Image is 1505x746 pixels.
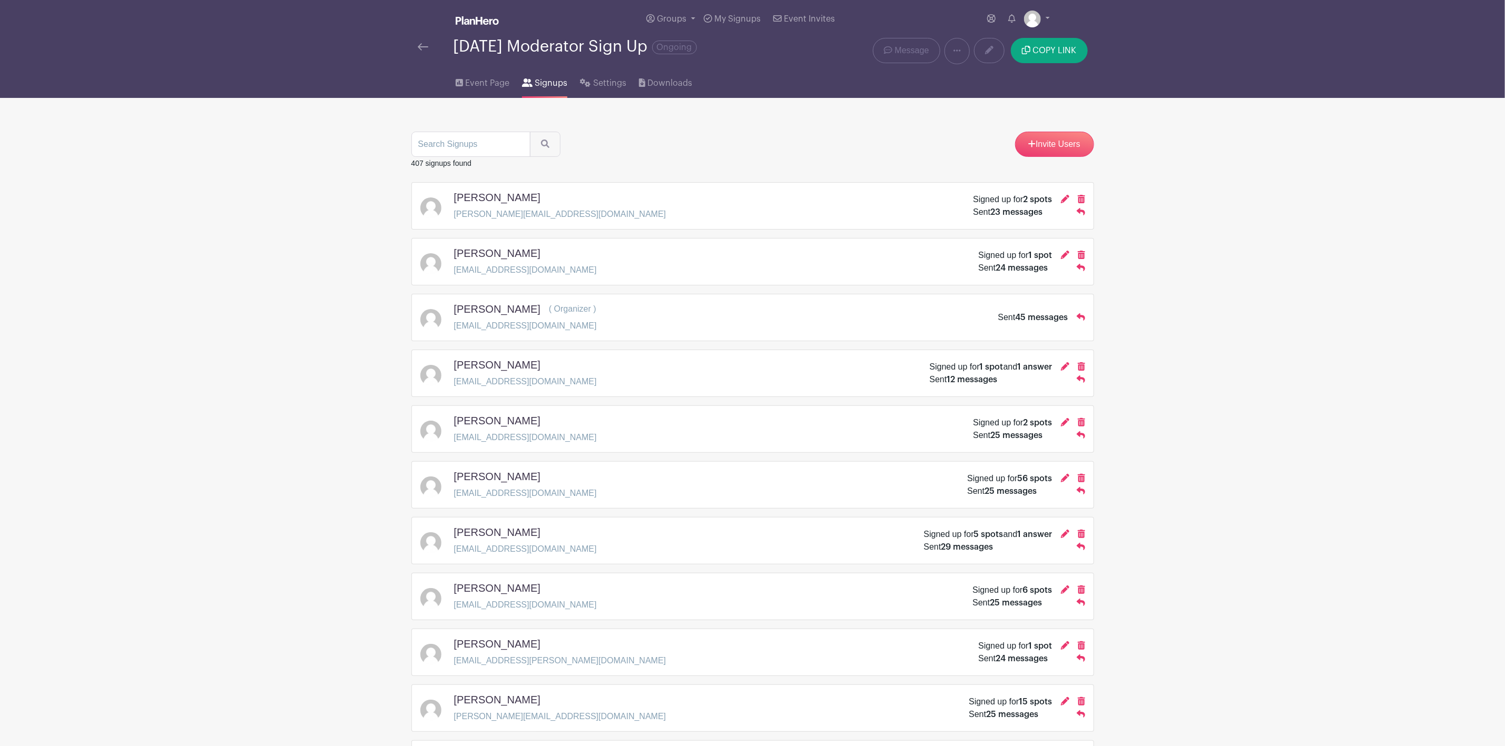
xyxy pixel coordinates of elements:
h5: [PERSON_NAME] [454,470,540,483]
img: default-ce2991bfa6775e67f084385cd625a349d9dcbb7a52a09fb2fda1e96e2d18dcdb.png [420,476,441,498]
p: [EMAIL_ADDRESS][DOMAIN_NAME] [454,487,597,500]
div: Sent [973,206,1042,218]
span: Groups [657,15,686,23]
h5: [PERSON_NAME] [454,303,540,315]
img: default-ce2991bfa6775e67f084385cd625a349d9dcbb7a52a09fb2fda1e96e2d18dcdb.png [420,421,441,442]
span: 1 answer [1018,363,1052,371]
img: back-arrow-29a5d9b10d5bd6ae65dc969a981735edf675c4d7a1fe02e03b50dbd4ba3cdb55.svg [418,43,428,51]
span: 12 messages [947,375,998,384]
div: Sent [930,373,998,386]
img: default-ce2991bfa6775e67f084385cd625a349d9dcbb7a52a09fb2fda1e96e2d18dcdb.png [420,197,441,218]
p: [EMAIL_ADDRESS][DOMAIN_NAME] [454,320,597,332]
p: [EMAIL_ADDRESS][PERSON_NAME][DOMAIN_NAME] [454,654,666,667]
img: default-ce2991bfa6775e67f084385cd625a349d9dcbb7a52a09fb2fda1e96e2d18dcdb.png [420,644,441,665]
span: 25 messages [990,599,1042,607]
span: Message [895,44,929,57]
a: Event Page [456,64,509,98]
span: Signups [535,77,567,89]
div: Sent [967,485,1037,498]
a: Signups [522,64,567,98]
div: Signed up for [967,472,1052,485]
span: 6 spots [1023,586,1052,594]
h5: [PERSON_NAME] [454,638,540,650]
span: My Signups [714,15,761,23]
h5: [PERSON_NAME] [454,693,540,706]
div: Signed up for and [924,528,1052,541]
div: Sent [998,311,1068,324]
span: 1 answer [1018,530,1052,539]
p: [EMAIL_ADDRESS][DOMAIN_NAME] [454,543,597,555]
div: Sent [978,262,1048,274]
a: Invite Users [1015,132,1094,157]
p: [EMAIL_ADDRESS][DOMAIN_NAME] [454,431,597,444]
span: Ongoing [652,41,697,54]
p: [EMAIL_ADDRESS][DOMAIN_NAME] [454,264,597,276]
span: 45 messages [1016,313,1068,322]
a: Message [873,38,940,63]
span: 23 messages [990,208,1042,216]
div: [DATE] Moderator Sign Up [454,38,697,55]
span: COPY LINK [1033,46,1077,55]
span: 25 messages [986,710,1038,719]
h5: [PERSON_NAME] [454,582,540,594]
span: Downloads [647,77,692,89]
p: [EMAIL_ADDRESS][DOMAIN_NAME] [454,599,597,611]
input: Search Signups [411,132,530,157]
h5: [PERSON_NAME] [454,359,540,371]
button: COPY LINK [1011,38,1087,63]
span: 1 spot [1029,251,1052,260]
span: 25 messages [990,431,1042,440]
div: Sent [973,429,1042,442]
small: 407 signups found [411,159,471,167]
a: Settings [580,64,626,98]
h5: [PERSON_NAME] [454,414,540,427]
span: 24 messages [996,264,1048,272]
span: 24 messages [996,654,1048,663]
h5: [PERSON_NAME] [454,191,540,204]
span: 56 spots [1018,474,1052,483]
p: [PERSON_NAME][EMAIL_ADDRESS][DOMAIN_NAME] [454,710,666,723]
img: default-ce2991bfa6775e67f084385cd625a349d9dcbb7a52a09fb2fda1e96e2d18dcdb.png [1024,11,1041,27]
span: 15 spots [1019,698,1052,706]
img: default-ce2991bfa6775e67f084385cd625a349d9dcbb7a52a09fb2fda1e96e2d18dcdb.png [420,588,441,609]
img: default-ce2991bfa6775e67f084385cd625a349d9dcbb7a52a09fb2fda1e96e2d18dcdb.png [420,309,441,330]
span: ( Organizer ) [549,304,596,313]
h5: [PERSON_NAME] [454,247,540,260]
div: Sent [972,596,1042,609]
div: Signed up for [972,584,1052,596]
h5: [PERSON_NAME] [454,526,540,539]
span: Settings [593,77,626,89]
div: Signed up for and [930,361,1052,373]
span: 2 spots [1024,419,1052,427]
div: Signed up for [978,640,1052,652]
div: Sent [969,708,1038,721]
span: Event Page [465,77,509,89]
img: logo_white-6c42ec7e38ccf1d336a20a19083b03d10ae64f83f12c07503d8b9e83406b4c7d.svg [456,16,499,25]
div: Signed up for [973,193,1052,206]
div: Signed up for [969,695,1052,708]
a: Downloads [639,64,692,98]
span: 2 spots [1024,195,1052,204]
p: [PERSON_NAME][EMAIL_ADDRESS][DOMAIN_NAME] [454,208,666,221]
span: Event Invites [784,15,835,23]
div: Signed up for [978,249,1052,262]
div: Sent [924,541,994,553]
img: default-ce2991bfa6775e67f084385cd625a349d9dcbb7a52a09fb2fda1e96e2d18dcdb.png [420,365,441,386]
img: default-ce2991bfa6775e67f084385cd625a349d9dcbb7a52a09fb2fda1e96e2d18dcdb.png [420,700,441,721]
div: Sent [978,652,1048,665]
img: default-ce2991bfa6775e67f084385cd625a349d9dcbb7a52a09fb2fda1e96e2d18dcdb.png [420,532,441,553]
span: 1 spot [980,363,1004,371]
div: Signed up for [973,416,1052,429]
img: default-ce2991bfa6775e67f084385cd625a349d9dcbb7a52a09fb2fda1e96e2d18dcdb.png [420,253,441,274]
span: 29 messages [941,543,994,551]
span: 1 spot [1029,642,1052,650]
span: 5 spots [974,530,1004,539]
p: [EMAIL_ADDRESS][DOMAIN_NAME] [454,375,597,388]
span: 25 messages [985,487,1037,495]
